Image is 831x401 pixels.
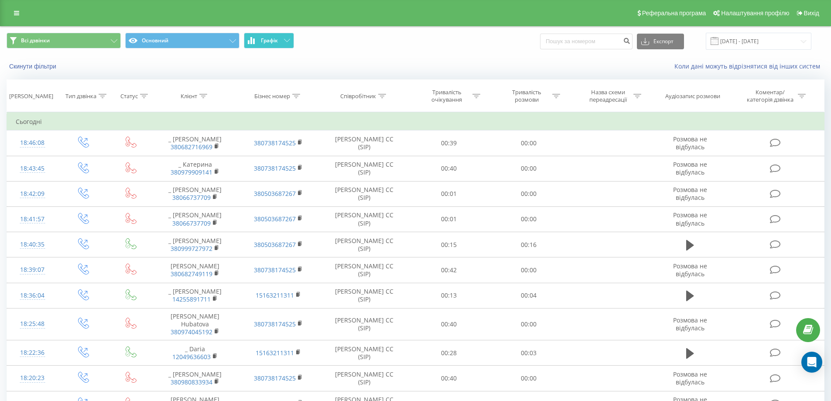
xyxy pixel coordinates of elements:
div: Open Intercom Messenger [801,352,822,373]
a: 14255891711 [172,295,211,303]
td: [PERSON_NAME] CC (SIP) [320,340,409,366]
td: 00:42 [409,257,489,283]
div: 18:43:45 [16,160,49,177]
span: Налаштування профілю [721,10,789,17]
td: 00:00 [489,181,569,206]
a: 380980833934 [171,378,212,386]
div: 18:41:57 [16,211,49,228]
td: _ [PERSON_NAME] [154,283,236,308]
td: 00:01 [409,206,489,232]
a: 38066737709 [172,193,211,202]
button: Всі дзвінки [7,33,121,48]
span: Розмова не відбулась [673,370,707,386]
td: [PERSON_NAME] CC (SIP) [320,308,409,340]
td: 00:00 [489,206,569,232]
td: 00:01 [409,181,489,206]
button: Основний [125,33,239,48]
div: Аудіозапис розмови [665,93,720,100]
td: 00:39 [409,130,489,156]
div: Тип дзвінка [65,93,96,100]
td: [PERSON_NAME] CC (SIP) [320,283,409,308]
td: 00:13 [409,283,489,308]
td: 00:40 [409,366,489,391]
td: [PERSON_NAME] CC (SIP) [320,181,409,206]
div: 18:22:36 [16,344,49,361]
div: 18:36:04 [16,287,49,304]
a: 15163211311 [256,349,294,357]
td: _ [PERSON_NAME] [154,232,236,257]
td: 00:03 [489,340,569,366]
a: 15163211311 [256,291,294,299]
td: [PERSON_NAME] CC (SIP) [320,156,409,181]
td: Сьогодні [7,113,824,130]
div: Статус [120,93,138,100]
div: 18:42:09 [16,185,49,202]
button: Експорт [637,34,684,49]
td: 00:00 [489,308,569,340]
button: Скинути фільтри [7,62,61,70]
a: 380999727972 [171,244,212,253]
a: Коли дані можуть відрізнятися вiд інших систем [674,62,824,70]
a: 380682716969 [171,143,212,151]
a: 38066737709 [172,219,211,227]
span: Графік [261,38,278,44]
span: Розмова не відбулась [673,211,707,227]
td: [PERSON_NAME] CC (SIP) [320,366,409,391]
span: Розмова не відбулась [673,316,707,332]
span: Розмова не відбулась [673,160,707,176]
td: _ [PERSON_NAME] [154,130,236,156]
td: [PERSON_NAME] CC (SIP) [320,130,409,156]
td: [PERSON_NAME] [154,257,236,283]
td: [PERSON_NAME] CC (SIP) [320,206,409,232]
td: _ [PERSON_NAME] [154,206,236,232]
a: 12049636603 [172,353,211,361]
div: [PERSON_NAME] [9,93,53,100]
a: 380682749119 [171,270,212,278]
td: 00:00 [489,366,569,391]
span: Розмова не відбулась [673,262,707,278]
a: 380503687267 [254,215,296,223]
span: Розмова не відбулась [673,185,707,202]
a: 380738174525 [254,374,296,382]
div: Співробітник [340,93,376,100]
span: Всі дзвінки [21,37,50,44]
a: 380974045192 [171,328,212,336]
a: 380979909141 [171,168,212,176]
td: _ [PERSON_NAME] [154,366,236,391]
a: 380503687267 [254,240,296,249]
td: 00:00 [489,130,569,156]
td: _ Катерина [154,156,236,181]
td: [PERSON_NAME] CC (SIP) [320,257,409,283]
div: Тривалість очікування [424,89,470,103]
a: 380738174525 [254,164,296,172]
td: 00:40 [409,308,489,340]
span: Розмова не відбулась [673,135,707,151]
div: Бізнес номер [254,93,290,100]
span: Вихід [804,10,819,17]
td: [PERSON_NAME] Hubatova [154,308,236,340]
td: 00:16 [489,232,569,257]
div: 18:40:35 [16,236,49,253]
div: Коментар/категорія дзвінка [745,89,796,103]
td: 00:00 [489,257,569,283]
a: 380738174525 [254,266,296,274]
div: 18:20:23 [16,370,49,387]
div: 18:46:08 [16,134,49,151]
input: Пошук за номером [540,34,633,49]
td: _ Daria [154,340,236,366]
td: [PERSON_NAME] CC (SIP) [320,232,409,257]
div: Назва схеми переадресації [585,89,631,103]
div: 18:39:07 [16,261,49,278]
div: Клієнт [181,93,197,100]
span: Реферальна програма [642,10,706,17]
div: Тривалість розмови [503,89,550,103]
a: 380738174525 [254,139,296,147]
div: 18:25:48 [16,315,49,332]
td: _ [PERSON_NAME] [154,181,236,206]
td: 00:04 [489,283,569,308]
td: 00:40 [409,156,489,181]
a: 380503687267 [254,189,296,198]
a: 380738174525 [254,320,296,328]
td: 00:28 [409,340,489,366]
button: Графік [244,33,294,48]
